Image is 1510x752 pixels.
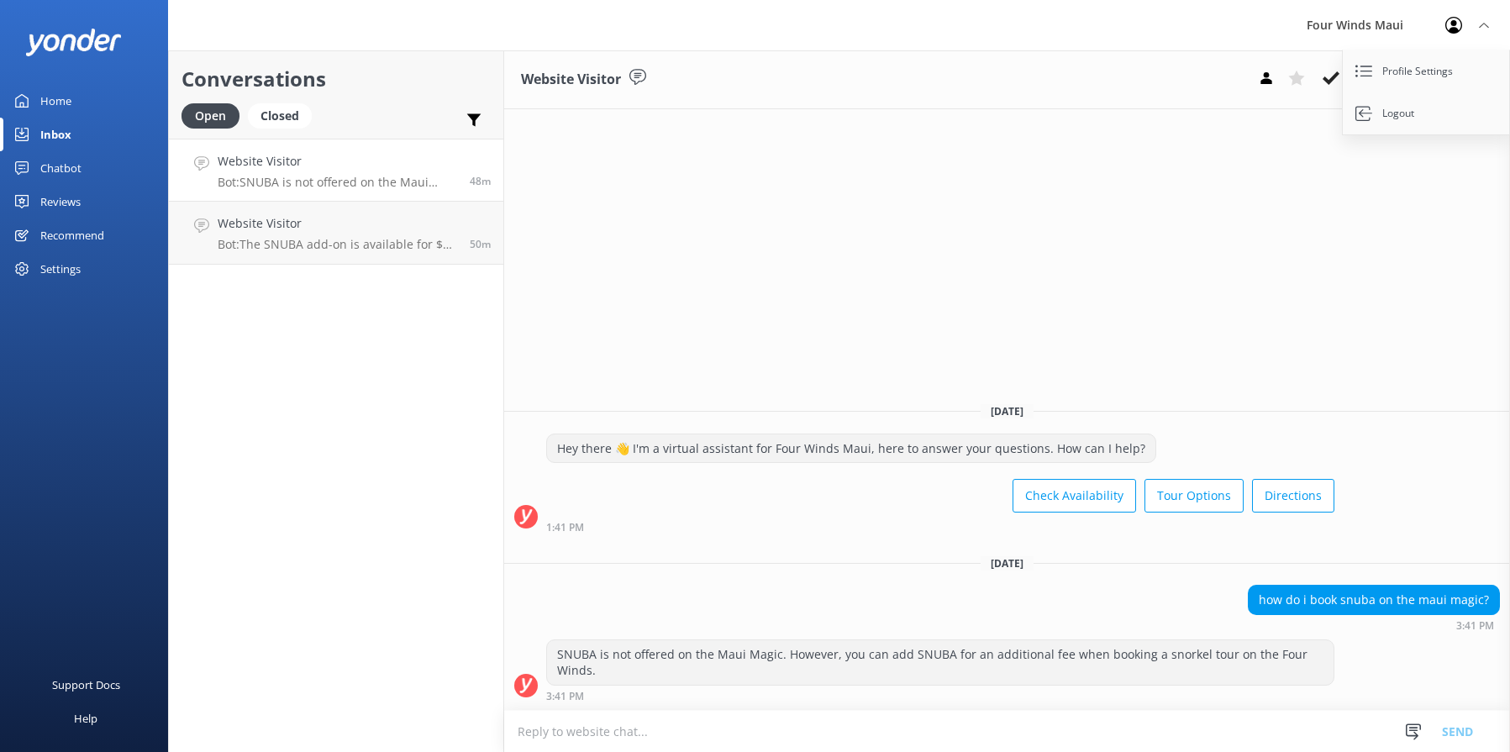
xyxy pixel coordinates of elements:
a: Closed [248,106,320,124]
div: Sep 09 2025 03:41pm (UTC -10:00) Pacific/Honolulu [546,690,1334,702]
div: Settings [40,252,81,286]
span: Sep 09 2025 03:41pm (UTC -10:00) Pacific/Honolulu [470,174,491,188]
div: Home [40,84,71,118]
div: SNUBA is not offered on the Maui Magic. However, you can add SNUBA for an additional fee when boo... [547,640,1334,685]
button: Tour Options [1144,479,1244,513]
a: Open [182,106,248,124]
h4: Website Visitor [218,152,457,171]
p: Bot: The SNUBA add-on is available for $75 per person, payable directly to the instructor on the ... [218,237,457,252]
button: Check Availability [1013,479,1136,513]
span: [DATE] [981,404,1034,418]
div: Support Docs [52,668,120,702]
span: Sep 09 2025 03:38pm (UTC -10:00) Pacific/Honolulu [470,237,491,251]
div: Jul 01 2025 01:41pm (UTC -10:00) Pacific/Honolulu [546,521,1334,533]
strong: 1:41 PM [546,523,584,533]
div: Hey there 👋 I'm a virtual assistant for Four Winds Maui, here to answer your questions. How can I... [547,434,1155,463]
h4: Website Visitor [218,214,457,233]
img: yonder-white-logo.png [25,29,122,56]
div: Chatbot [40,151,82,185]
div: Help [74,702,97,735]
div: how do i book snuba on the maui magic? [1249,586,1499,614]
h3: Website Visitor [521,69,621,91]
button: Directions [1252,479,1334,513]
div: Open [182,103,239,129]
div: Recommend [40,218,104,252]
p: Bot: SNUBA is not offered on the Maui Magic. However, you can add SNUBA for an additional fee whe... [218,175,457,190]
span: [DATE] [981,556,1034,571]
div: Sep 09 2025 03:41pm (UTC -10:00) Pacific/Honolulu [1248,619,1500,631]
div: Closed [248,103,312,129]
div: Inbox [40,118,71,151]
strong: 3:41 PM [1456,621,1494,631]
strong: 3:41 PM [546,692,584,702]
a: Website VisitorBot:The SNUBA add-on is available for $75 per person, payable directly to the inst... [169,202,503,265]
div: Reviews [40,185,81,218]
h2: Conversations [182,63,491,95]
a: Website VisitorBot:SNUBA is not offered on the Maui Magic. However, you can add SNUBA for an addi... [169,139,503,202]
